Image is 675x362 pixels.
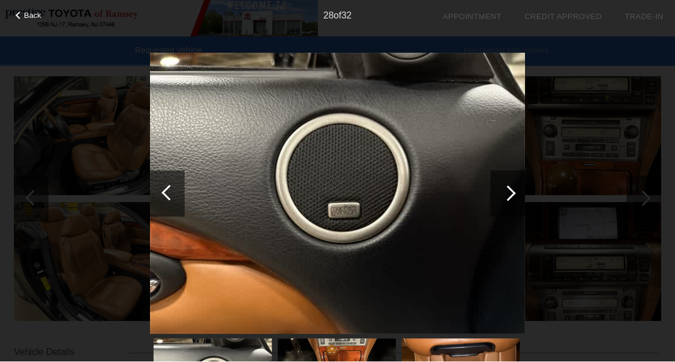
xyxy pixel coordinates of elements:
[150,53,525,335] img: 689f9df5425f7fc86c9bb572.jpg
[442,13,501,21] a: Appointment
[324,11,334,21] span: 28
[625,13,663,21] a: Trade-In
[342,11,352,21] span: 32
[524,13,602,21] a: Credit Approved
[24,12,42,20] span: Back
